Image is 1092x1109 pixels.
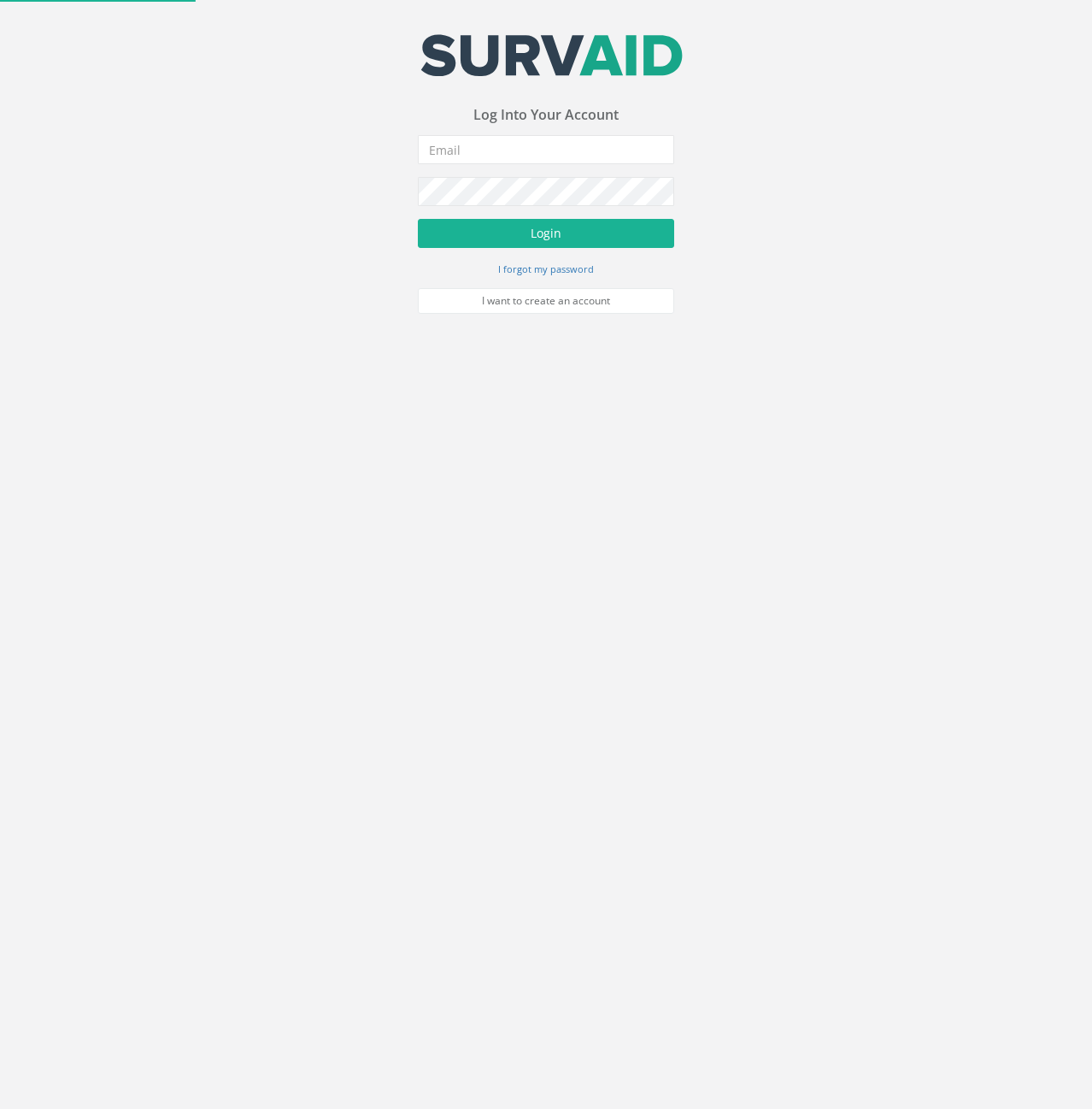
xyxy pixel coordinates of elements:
[418,288,674,314] a: I want to create an account
[418,135,674,164] input: Email
[418,108,674,123] h3: Log Into Your Account
[418,219,674,248] button: Login
[498,261,594,276] a: I forgot my password
[498,263,594,275] small: I forgot my password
